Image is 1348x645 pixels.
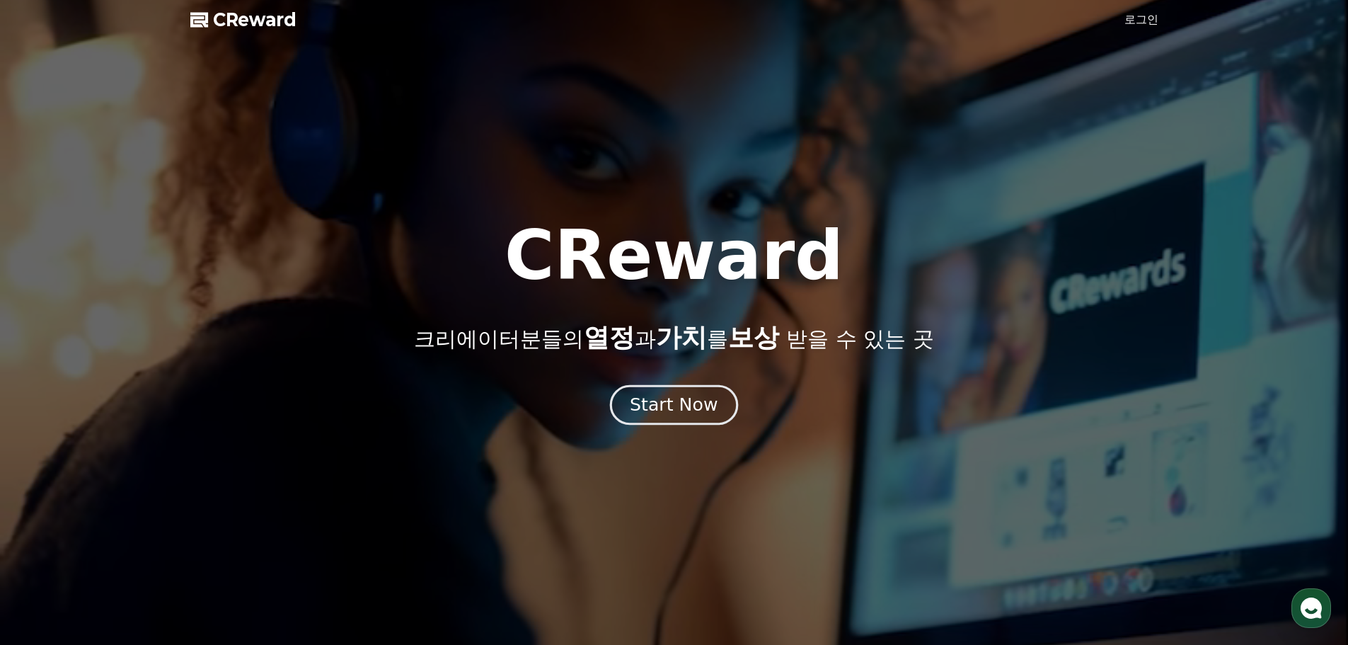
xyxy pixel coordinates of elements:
span: 가치 [656,323,707,352]
a: CReward [190,8,296,31]
div: Start Now [630,393,718,417]
span: 보상 [728,323,779,352]
span: 홈 [45,470,53,481]
a: 대화 [93,449,183,484]
button: Start Now [610,384,738,425]
a: 설정 [183,449,272,484]
p: 크리에이터분들의 과 를 받을 수 있는 곳 [414,324,933,352]
a: 홈 [4,449,93,484]
span: 열정 [584,323,635,352]
span: 대화 [129,471,146,482]
a: 로그인 [1124,11,1158,28]
h1: CReward [505,222,843,290]
span: CReward [213,8,296,31]
span: 설정 [219,470,236,481]
a: Start Now [613,400,735,413]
